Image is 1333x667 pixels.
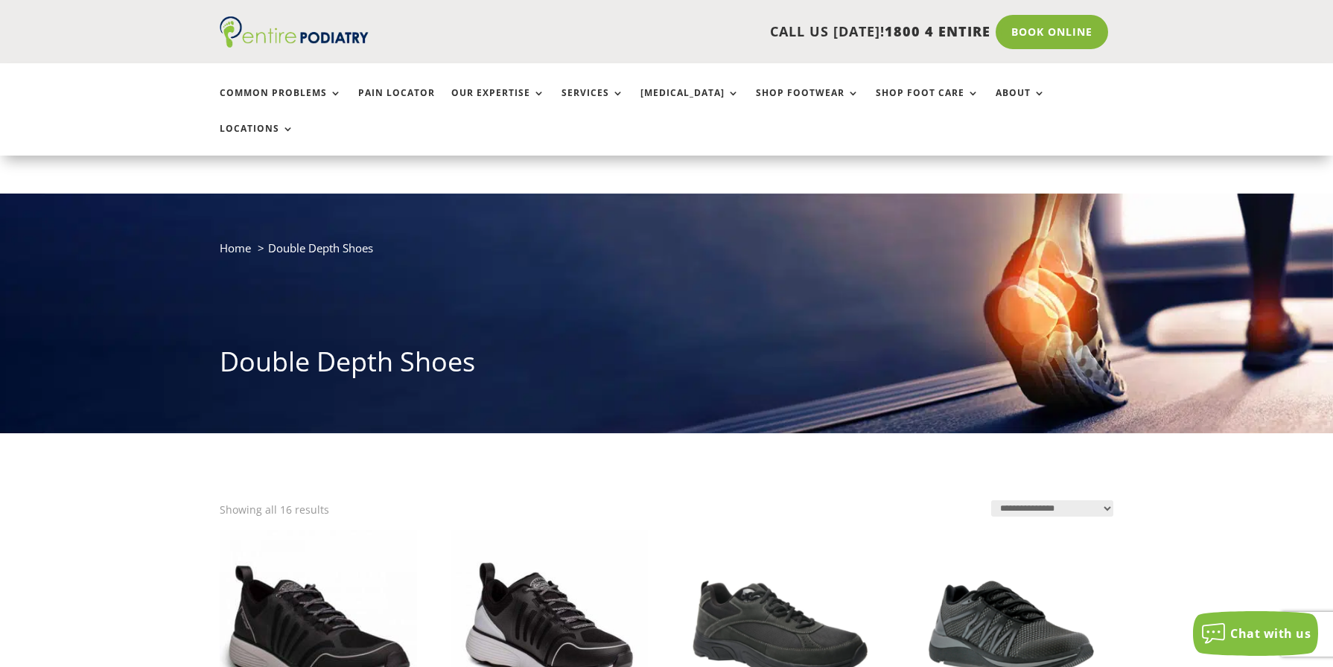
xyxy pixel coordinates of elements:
[640,88,739,120] a: [MEDICAL_DATA]
[996,15,1108,49] a: Book Online
[358,88,435,120] a: Pain Locator
[220,88,342,120] a: Common Problems
[220,36,369,51] a: Entire Podiatry
[220,238,1113,269] nav: breadcrumb
[220,343,1113,388] h1: Double Depth Shoes
[885,22,990,40] span: 1800 4 ENTIRE
[426,22,990,42] p: CALL US [DATE]!
[220,500,329,520] p: Showing all 16 results
[991,500,1113,517] select: Shop order
[220,240,251,255] a: Home
[561,88,624,120] a: Services
[1230,625,1311,642] span: Chat with us
[220,124,294,156] a: Locations
[451,88,545,120] a: Our Expertise
[220,16,369,48] img: logo (1)
[268,240,373,255] span: Double Depth Shoes
[996,88,1046,120] a: About
[1193,611,1318,656] button: Chat with us
[876,88,979,120] a: Shop Foot Care
[756,88,859,120] a: Shop Footwear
